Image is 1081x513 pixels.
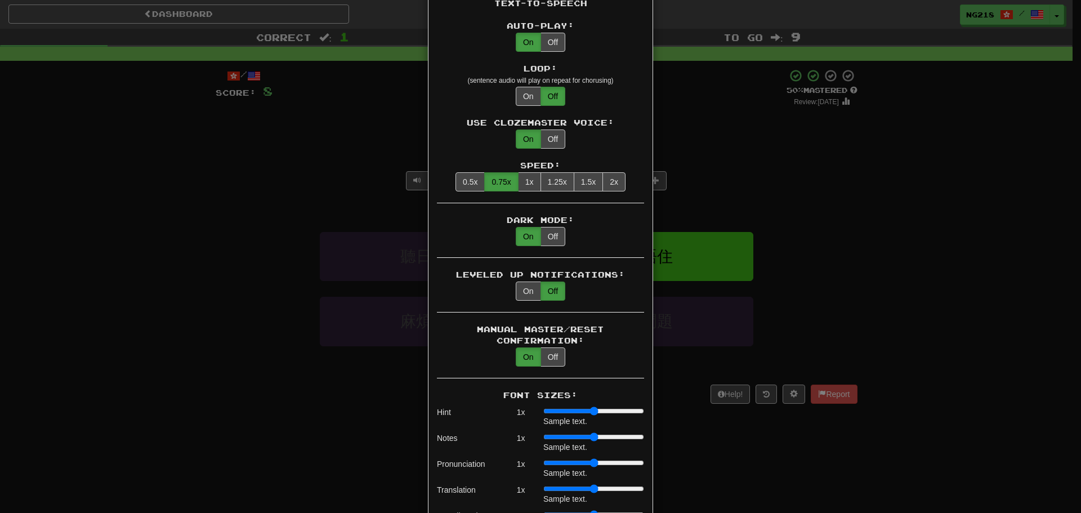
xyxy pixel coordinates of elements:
div: Text-to-speech speed [455,172,626,191]
div: Use Clozemaster Voice: [437,117,644,128]
button: On [516,227,541,246]
button: 1.5x [574,172,603,191]
div: Speed: [437,160,644,171]
div: 1 x [504,432,538,453]
div: Notes [437,432,504,453]
div: Sample text. [543,493,644,505]
button: 1.25x [540,172,574,191]
button: Off [540,347,565,367]
button: 2x [602,172,626,191]
button: Off [540,87,565,106]
div: 1 x [504,407,538,427]
button: Off [540,130,565,149]
button: On [516,33,541,52]
button: On [516,130,541,149]
div: Loop: [437,63,644,74]
div: Font Sizes: [437,390,644,401]
button: Off [540,282,565,301]
button: On [516,87,541,106]
div: Sample text. [543,467,644,479]
div: 1 x [504,484,538,505]
div: Text-to-speech looping [516,87,565,106]
div: Hint [437,407,504,427]
button: 0.75x [484,172,518,191]
button: On [516,347,541,367]
div: Text-to-speech auto-play [516,33,565,52]
button: 1x [518,172,541,191]
small: (sentence audio will play on repeat for chorusing) [467,77,613,84]
div: Sample text. [543,416,644,427]
button: Off [540,227,565,246]
div: Leveled Up Notifications: [437,269,644,280]
div: Translation [437,484,504,505]
button: 0.5x [455,172,485,191]
div: Pronunciation [437,458,504,479]
button: Off [540,33,565,52]
div: Sample text. [543,441,644,453]
button: On [516,282,541,301]
div: 1 x [504,458,538,479]
div: Dark Mode: [437,215,644,226]
div: Use Clozemaster text-to-speech [516,130,565,149]
div: Manual Master/Reset Confirmation: [437,324,644,346]
div: Auto-Play: [437,20,644,32]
